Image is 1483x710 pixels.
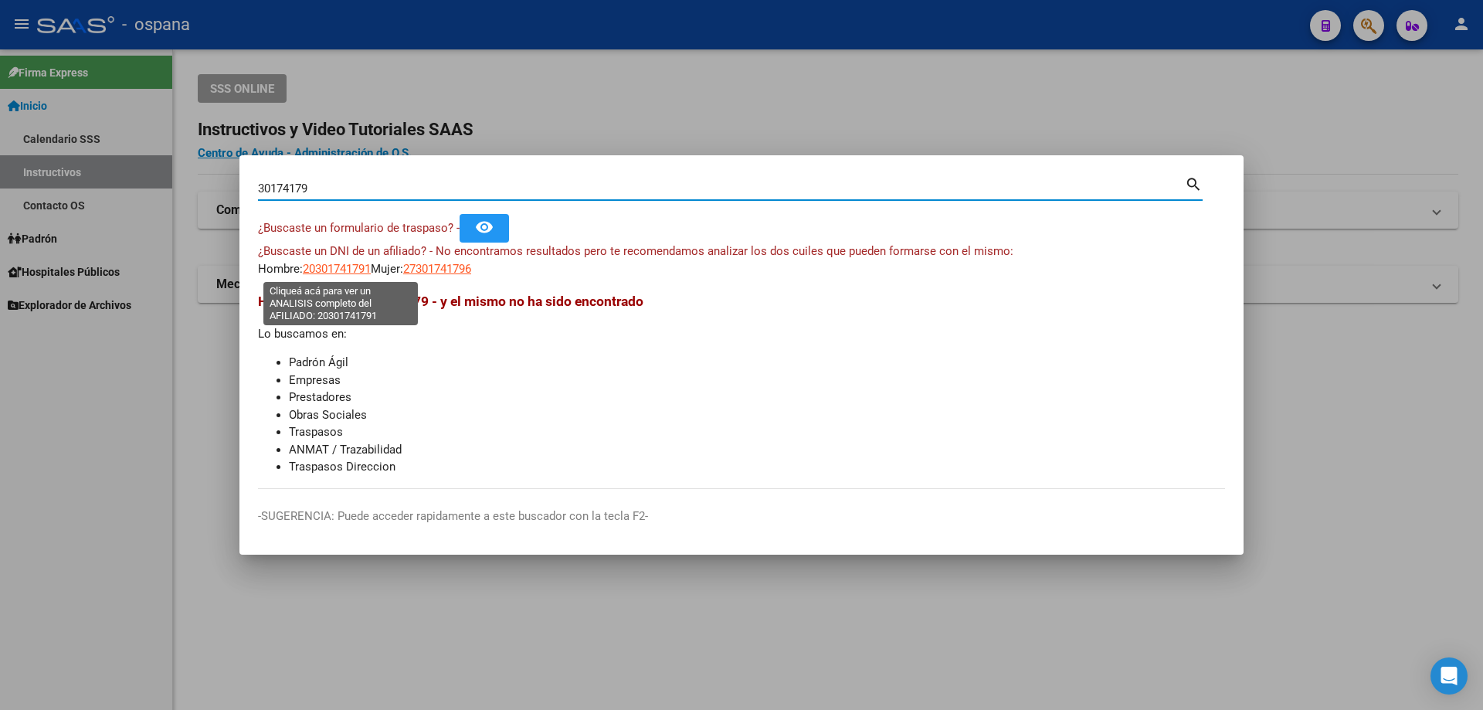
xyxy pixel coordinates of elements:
li: Prestadores [289,389,1225,406]
li: Obras Sociales [289,406,1225,424]
p: -SUGERENCIA: Puede acceder rapidamente a este buscador con la tecla F2- [258,508,1225,525]
mat-icon: remove_red_eye [475,218,494,236]
div: Open Intercom Messenger [1430,657,1468,695]
li: Traspasos [289,423,1225,441]
li: Traspasos Direccion [289,458,1225,476]
span: ¿Buscaste un DNI de un afiliado? - No encontramos resultados pero te recomendamos analizar los do... [258,244,1013,258]
span: 27301741796 [403,262,471,276]
span: Hemos buscado - 30174179 - y el mismo no ha sido encontrado [258,294,643,309]
span: ¿Buscaste un formulario de traspaso? - [258,221,460,235]
div: Hombre: Mujer: [258,243,1225,277]
div: Lo buscamos en: [258,291,1225,476]
span: 20301741791 [303,262,371,276]
mat-icon: search [1185,174,1203,192]
li: Padrón Ágil [289,354,1225,372]
li: ANMAT / Trazabilidad [289,441,1225,459]
li: Empresas [289,372,1225,389]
